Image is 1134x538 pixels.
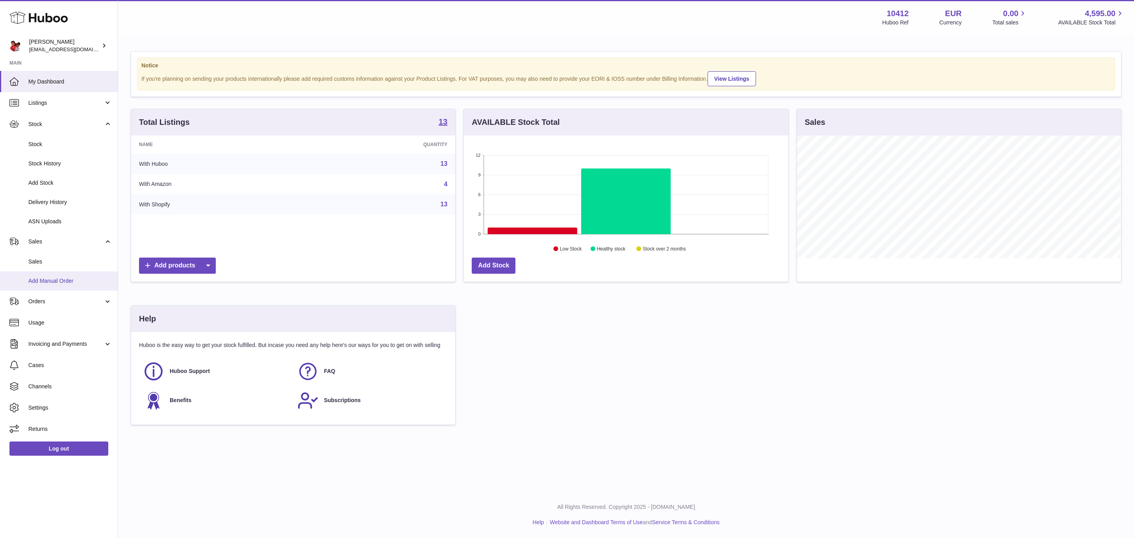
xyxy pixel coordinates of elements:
a: Add products [139,258,216,274]
a: Huboo Support [143,361,289,382]
td: With Shopify [131,194,309,215]
span: Stock [28,141,112,148]
text: 9 [478,173,481,177]
span: Orders [28,298,104,305]
a: 13 [441,160,448,167]
h3: Total Listings [139,117,190,128]
a: Help [533,519,544,525]
th: Quantity [309,135,456,154]
span: Add Manual Order [28,277,112,285]
a: Log out [9,442,108,456]
span: Settings [28,404,112,412]
strong: EUR [945,8,962,19]
a: 4 [444,181,447,187]
text: 6 [478,192,481,197]
span: Stock History [28,160,112,167]
div: Currency [939,19,962,26]
a: 13 [441,201,448,208]
span: Sales [28,258,112,265]
a: Benefits [143,390,289,411]
span: ASN Uploads [28,218,112,225]
a: 13 [439,118,447,127]
p: Huboo is the easy way to get your stock fulfilled. But incase you need any help here's our ways f... [139,341,447,349]
span: Add Stock [28,179,112,187]
strong: Notice [141,62,1111,69]
span: Returns [28,425,112,433]
span: 4,595.00 [1085,8,1115,19]
div: [PERSON_NAME] [29,38,100,53]
h3: AVAILABLE Stock Total [472,117,560,128]
text: Stock over 2 months [643,246,686,252]
span: Invoicing and Payments [28,340,104,348]
a: Service Terms & Conditions [652,519,720,525]
span: Stock [28,121,104,128]
span: Total sales [992,19,1027,26]
a: 4,595.00 AVAILABLE Stock Total [1058,8,1125,26]
a: View Listings [708,71,756,86]
img: internalAdmin-10412@internal.huboo.com [9,40,21,52]
span: My Dashboard [28,78,112,85]
span: AVAILABLE Stock Total [1058,19,1125,26]
span: Sales [28,238,104,245]
a: 0.00 Total sales [992,8,1027,26]
h3: Help [139,314,156,324]
h3: Sales [805,117,825,128]
text: Low Stock [560,246,582,252]
text: 0 [478,232,481,236]
span: Subscriptions [324,397,361,404]
div: Huboo Ref [882,19,909,26]
td: With Amazon [131,174,309,195]
li: and [547,519,719,526]
span: Usage [28,319,112,327]
span: Cases [28,362,112,369]
a: Subscriptions [297,390,444,411]
th: Name [131,135,309,154]
p: All Rights Reserved. Copyright 2025 - [DOMAIN_NAME] [124,503,1128,511]
span: Huboo Support [170,367,210,375]
div: If you're planning on sending your products internationally please add required customs informati... [141,70,1111,86]
text: 12 [476,153,481,158]
a: Website and Dashboard Terms of Use [550,519,643,525]
a: FAQ [297,361,444,382]
a: Add Stock [472,258,515,274]
span: Listings [28,99,104,107]
span: [EMAIL_ADDRESS][DOMAIN_NAME] [29,46,116,52]
td: With Huboo [131,154,309,174]
text: Healthy stock [597,246,626,252]
text: 3 [478,212,481,217]
strong: 13 [439,118,447,126]
span: Channels [28,383,112,390]
strong: 10412 [887,8,909,19]
span: 0.00 [1003,8,1019,19]
span: Delivery History [28,199,112,206]
span: Benefits [170,397,191,404]
span: FAQ [324,367,335,375]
